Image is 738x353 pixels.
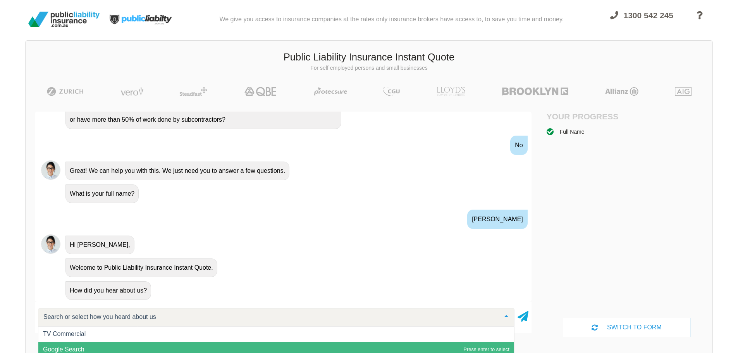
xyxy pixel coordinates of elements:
[31,64,707,72] p: For self employed persons and small businesses
[311,87,350,96] img: Protecsure | Public Liability Insurance
[624,11,673,20] span: 1300 542 245
[65,281,151,300] div: How did you hear about us?
[499,87,571,96] img: Brooklyn | Public Liability Insurance
[65,184,139,203] div: What is your full name?
[176,87,210,96] img: Steadfast | Public Liability Insurance
[43,87,87,96] img: Zurich | Public Liability Insurance
[603,6,680,36] a: 1300 542 245
[31,50,707,64] h3: Public Liability Insurance Instant Quote
[467,210,528,229] div: [PERSON_NAME]
[65,236,134,254] div: Hi [PERSON_NAME],
[601,87,642,96] img: Allianz | Public Liability Insurance
[560,127,585,136] div: Full Name
[43,346,84,353] span: Google Search
[25,9,103,30] img: Public Liability Insurance
[41,160,60,180] img: Chatbot | PLI
[380,87,403,96] img: CGU | Public Liability Insurance
[432,87,470,96] img: LLOYD's | Public Liability Insurance
[563,318,690,337] div: SWITCH TO FORM
[672,87,695,96] img: AIG | Public Liability Insurance
[547,112,627,121] h4: Your Progress
[65,162,289,180] div: Great! We can help you with this. We just need you to answer a few questions.
[41,234,60,254] img: Chatbot | PLI
[117,87,147,96] img: Vero | Public Liability Insurance
[43,331,86,337] span: TV Commercial
[65,258,217,277] div: Welcome to Public Liability Insurance Instant Quote.
[510,136,527,155] div: No
[103,3,180,36] img: Public Liability Insurance Light
[219,3,564,36] div: We give you access to insurance companies at the rates only insurance brokers have access to, to ...
[41,313,499,321] input: Search or select how you heard about us
[240,87,282,96] img: QBE | Public Liability Insurance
